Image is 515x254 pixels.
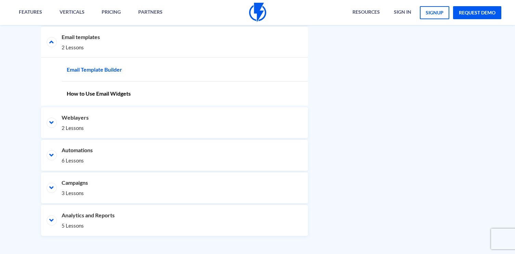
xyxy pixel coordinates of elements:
[41,172,308,203] li: Campaigns
[62,124,287,132] span: 2 Lessons
[41,27,308,58] li: Email templates
[62,44,287,51] span: 2 Lessons
[41,205,308,236] li: Analytics and Reports
[62,190,287,197] span: 3 Lessons
[62,222,287,229] span: 5 Lessons
[41,107,308,138] li: Weblayers
[62,82,308,106] a: How to Use Email Widgets
[62,157,287,164] span: 6 Lessons
[62,58,308,82] a: Email Template Builder
[420,6,449,19] a: signup
[453,6,501,19] a: request demo
[41,140,308,171] li: Automations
